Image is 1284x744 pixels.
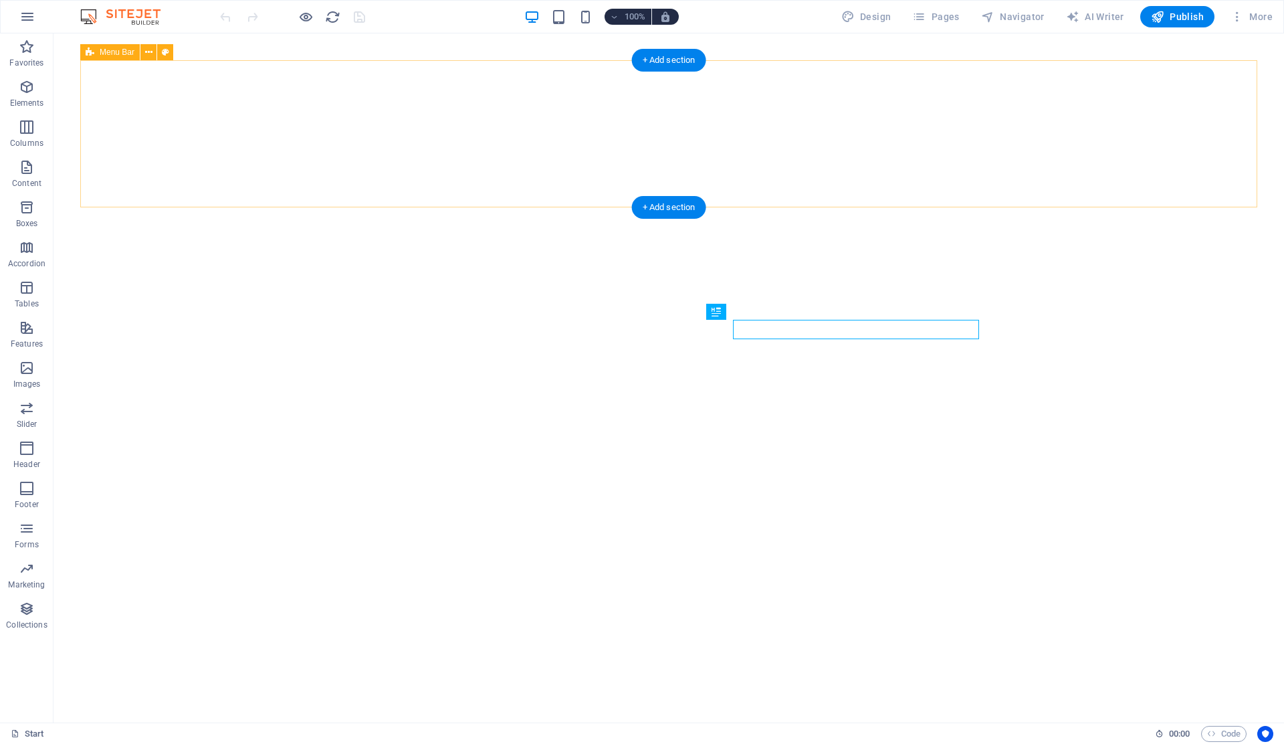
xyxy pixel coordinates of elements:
[1230,10,1273,23] span: More
[632,49,706,72] div: + Add section
[324,9,340,25] button: reload
[605,9,652,25] button: 100%
[1207,726,1241,742] span: Code
[1257,726,1273,742] button: Usercentrics
[1061,6,1130,27] button: AI Writer
[659,11,671,23] i: On resize automatically adjust zoom level to fit chosen device.
[10,138,43,149] p: Columns
[325,9,340,25] i: Reload page
[16,218,38,229] p: Boxes
[1066,10,1124,23] span: AI Writer
[12,178,41,189] p: Content
[1201,726,1247,742] button: Code
[1151,10,1204,23] span: Publish
[15,539,39,550] p: Forms
[1169,726,1190,742] span: 00 00
[841,10,891,23] span: Design
[13,459,40,470] p: Header
[625,9,646,25] h6: 100%
[15,499,39,510] p: Footer
[9,58,43,68] p: Favorites
[100,48,134,56] span: Menu Bar
[11,726,44,742] a: Click to cancel selection. Double-click to open Pages
[1140,6,1214,27] button: Publish
[298,9,314,25] button: Click here to leave preview mode and continue editing
[10,98,44,108] p: Elements
[907,6,964,27] button: Pages
[1225,6,1278,27] button: More
[1178,729,1180,739] span: :
[981,10,1045,23] span: Navigator
[8,258,45,269] p: Accordion
[11,339,43,349] p: Features
[8,579,45,590] p: Marketing
[6,620,47,630] p: Collections
[912,10,959,23] span: Pages
[77,9,177,25] img: Editor Logo
[17,419,37,430] p: Slider
[15,298,39,309] p: Tables
[1155,726,1190,742] h6: Session time
[836,6,897,27] button: Design
[632,196,706,219] div: + Add section
[836,6,897,27] div: Design (Ctrl+Alt+Y)
[976,6,1050,27] button: Navigator
[13,379,41,389] p: Images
